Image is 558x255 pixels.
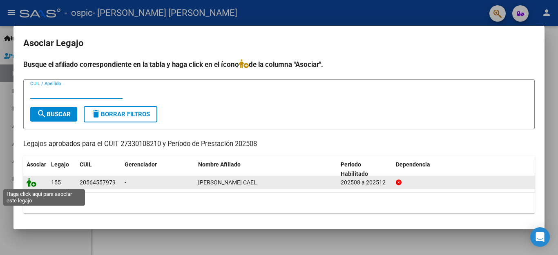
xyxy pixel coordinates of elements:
[23,35,535,51] h2: Asociar Legajo
[341,178,389,187] div: 202508 a 202512
[337,156,393,183] datatable-header-cell: Periodo Habilitado
[51,179,61,186] span: 155
[23,193,535,213] div: 1 registros
[23,59,535,70] h4: Busque el afiliado correspondiente en la tabla y haga click en el ícono de la columna "Asociar".
[530,227,550,247] div: Open Intercom Messenger
[23,156,48,183] datatable-header-cell: Asociar
[195,156,337,183] datatable-header-cell: Nombre Afiliado
[30,107,77,122] button: Buscar
[23,139,535,149] p: Legajos aprobados para el CUIT 27330108210 y Período de Prestación 202508
[76,156,121,183] datatable-header-cell: CUIL
[393,156,535,183] datatable-header-cell: Dependencia
[198,179,257,186] span: GOROSITO MAXIMO CAEL
[80,178,116,187] div: 20564557979
[51,161,69,168] span: Legajo
[37,111,71,118] span: Buscar
[84,106,157,122] button: Borrar Filtros
[125,161,157,168] span: Gerenciador
[121,156,195,183] datatable-header-cell: Gerenciador
[37,109,47,119] mat-icon: search
[396,161,430,168] span: Dependencia
[80,161,92,168] span: CUIL
[341,161,368,177] span: Periodo Habilitado
[91,111,150,118] span: Borrar Filtros
[48,156,76,183] datatable-header-cell: Legajo
[91,109,101,119] mat-icon: delete
[27,161,46,168] span: Asociar
[125,179,126,186] span: -
[198,161,241,168] span: Nombre Afiliado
